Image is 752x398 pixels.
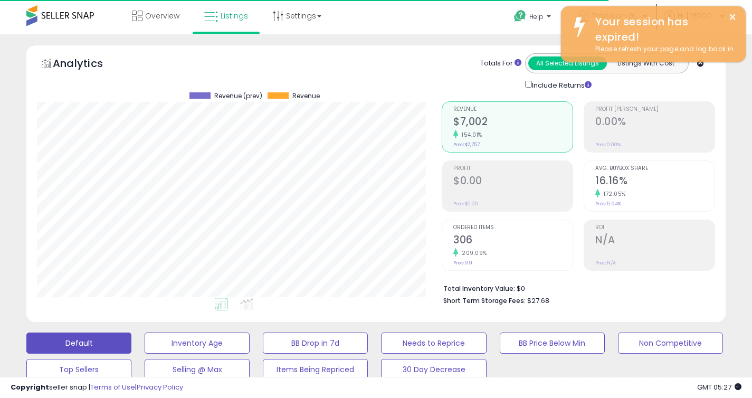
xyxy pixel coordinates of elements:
span: Help [529,12,544,21]
button: × [728,11,737,24]
span: Revenue (prev) [214,92,262,100]
small: Prev: $2,757 [453,141,480,148]
b: Total Inventory Value: [443,284,515,293]
small: 209.09% [458,249,487,257]
button: Non Competitive [618,333,723,354]
div: Totals For [480,59,521,69]
small: Prev: $0.00 [453,201,478,207]
h5: Analytics [53,56,123,73]
h2: 306 [453,234,573,248]
div: Please refresh your page and log back in [587,44,738,54]
button: 30 Day Decrease [381,359,486,380]
button: Needs to Reprice [381,333,486,354]
small: Prev: N/A [595,260,616,266]
span: Revenue [292,92,320,100]
li: $0 [443,281,707,294]
span: Profit [453,166,573,172]
span: Overview [145,11,179,21]
button: Items Being Repriced [263,359,368,380]
h2: $0.00 [453,175,573,189]
span: 2025-08-18 05:27 GMT [697,382,741,392]
div: Your session has expired! [587,14,738,44]
small: Prev: 5.94% [595,201,621,207]
h2: N/A [595,234,715,248]
small: Prev: 99 [453,260,472,266]
button: Default [26,333,131,354]
button: Listings With Cost [606,56,685,70]
i: Get Help [513,10,527,23]
span: Profit [PERSON_NAME] [595,107,715,112]
b: Short Term Storage Fees: [443,296,526,305]
h2: $7,002 [453,116,573,130]
div: seller snap | | [11,383,183,393]
span: Avg. Buybox Share [595,166,715,172]
button: All Selected Listings [528,56,607,70]
h2: 16.16% [595,175,715,189]
a: Terms of Use [90,382,135,392]
strong: Copyright [11,382,49,392]
h2: 0.00% [595,116,715,130]
span: Revenue [453,107,573,112]
span: Ordered Items [453,225,573,231]
button: Top Sellers [26,359,131,380]
span: ROI [595,225,715,231]
div: Include Returns [517,79,604,91]
button: Selling @ Max [145,359,250,380]
span: Listings [221,11,248,21]
small: Prev: 0.00% [595,141,621,148]
span: $27.68 [527,296,549,306]
button: BB Price Below Min [500,333,605,354]
a: Privacy Policy [137,382,183,392]
button: BB Drop in 7d [263,333,368,354]
a: Help [506,2,561,34]
small: 172.05% [600,190,626,198]
button: Inventory Age [145,333,250,354]
small: 154.01% [458,131,482,139]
